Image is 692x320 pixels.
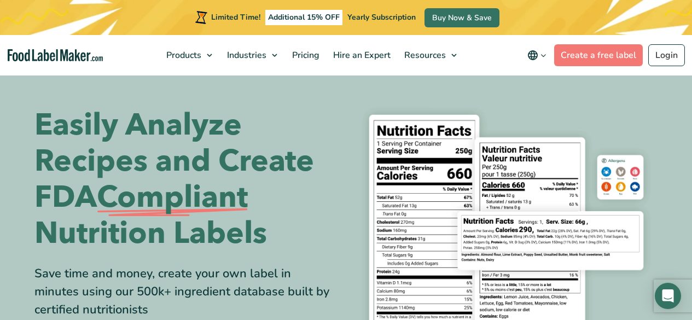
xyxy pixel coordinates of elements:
[286,35,324,75] a: Pricing
[424,8,499,27] a: Buy Now & Save
[655,283,681,309] div: Open Intercom Messenger
[330,49,392,61] span: Hire an Expert
[224,49,268,61] span: Industries
[289,49,321,61] span: Pricing
[220,35,283,75] a: Industries
[34,265,338,319] div: Save time and money, create your own label in minutes using our 500k+ ingredient database built b...
[327,35,395,75] a: Hire an Expert
[554,44,643,66] a: Create a free label
[97,179,248,216] span: Compliant
[211,12,260,22] span: Limited Time!
[34,107,338,252] h1: Easily Analyze Recipes and Create FDA Nutrition Labels
[265,10,342,25] span: Additional 15% OFF
[648,44,685,66] a: Login
[401,49,447,61] span: Resources
[398,35,462,75] a: Resources
[163,49,202,61] span: Products
[347,12,416,22] span: Yearly Subscription
[160,35,218,75] a: Products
